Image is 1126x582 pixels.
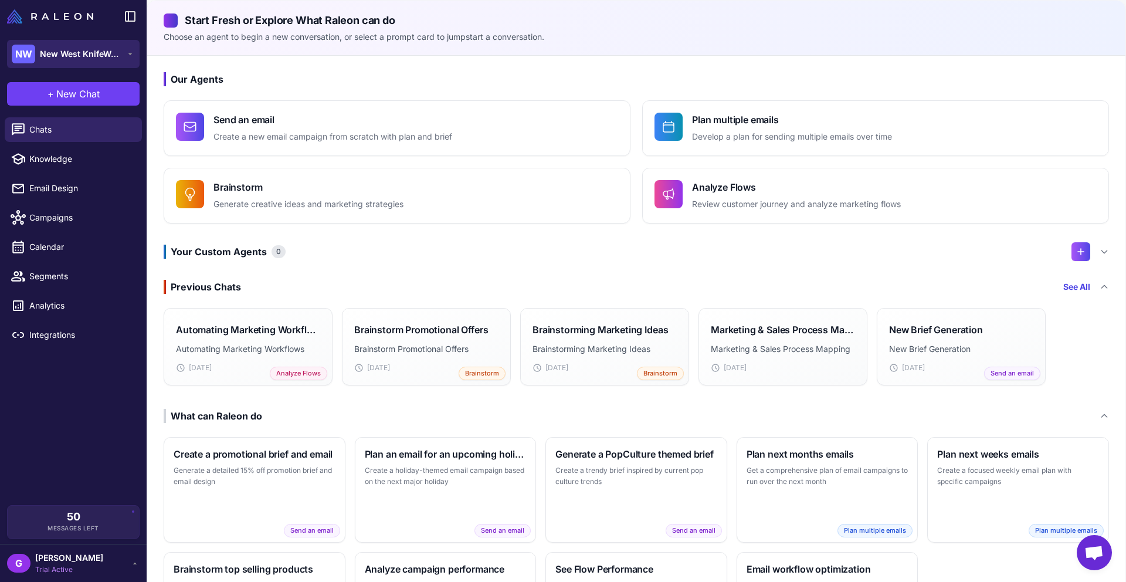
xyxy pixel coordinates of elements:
a: See All [1063,280,1090,293]
h4: Plan multiple emails [692,113,892,127]
div: [DATE] [533,363,677,373]
span: Plan multiple emails [837,524,913,537]
button: Plan next months emailsGet a comprehensive plan of email campaigns to run over the next monthPlan... [737,437,918,543]
h3: Generate a PopCulture themed brief [555,447,717,461]
span: Brainstorm [459,367,506,380]
button: NWNew West KnifeWorks [7,40,140,68]
p: New Brief Generation [889,343,1033,356]
span: Send an email [474,524,531,537]
div: NW [12,45,35,63]
img: Raleon Logo [7,9,93,23]
div: G [7,554,30,573]
h3: Brainstorming Marketing Ideas [533,323,668,337]
span: Send an email [284,524,340,537]
button: Generate a PopCulture themed briefCreate a trendy brief inspired by current pop culture trendsSen... [545,437,727,543]
h3: New Brief Generation [889,323,983,337]
span: Trial Active [35,564,103,575]
a: Analytics [5,293,142,318]
button: Plan next weeks emailsCreate a focused weekly email plan with specific campaignsPlan multiple emails [927,437,1109,543]
h3: Plan an email for an upcoming holiday [365,447,527,461]
h3: Email workflow optimization [747,562,908,576]
button: +New Chat [7,82,140,106]
span: New West KnifeWorks [40,48,122,60]
button: Plan an email for an upcoming holidayCreate a holiday-themed email campaign based on the next maj... [355,437,537,543]
p: Generate a detailed 15% off promotion brief and email design [174,465,335,488]
a: Segments [5,264,142,289]
p: Generate creative ideas and marketing strategies [213,198,403,211]
span: Knowledge [29,153,133,165]
div: [DATE] [889,363,1033,373]
span: Campaigns [29,211,133,224]
h3: See Flow Performance [555,562,717,576]
h3: Our Agents [164,72,1109,86]
span: Integrations [29,329,133,341]
a: Integrations [5,323,142,347]
span: Messages Left [48,524,99,533]
span: New Chat [56,87,100,101]
p: Review customer journey and analyze marketing flows [692,198,901,211]
button: Create a promotional brief and emailGenerate a detailed 15% off promotion brief and email designS... [164,437,345,543]
div: Open chat [1077,535,1112,570]
h3: Brainstorm Promotional Offers [354,323,488,337]
p: Develop a plan for sending multiple emails over time [692,130,892,144]
h3: Brainstorm top selling products [174,562,335,576]
span: + [48,87,54,101]
button: Send an emailCreate a new email campaign from scratch with plan and brief [164,100,630,156]
p: Create a focused weekly email plan with specific campaigns [937,465,1099,488]
p: Marketing & Sales Process Mapping [711,343,855,356]
span: Send an email [666,524,722,537]
span: Send an email [984,367,1040,380]
a: Chats [5,117,142,142]
p: Create a holiday-themed email campaign based on the next major holiday [365,465,527,488]
h3: Analyze campaign performance [365,562,527,576]
h3: Your Custom Agents [164,245,286,259]
a: Campaigns [5,205,142,230]
span: Chats [29,123,133,136]
a: Email Design [5,176,142,201]
p: Create a new email campaign from scratch with plan and brief [213,130,452,144]
h3: Marketing & Sales Process Mapping [711,323,855,337]
div: What can Raleon do [164,409,262,423]
div: [DATE] [711,363,855,373]
p: Brainstorm Promotional Offers [354,343,498,356]
div: Previous Chats [164,280,241,294]
a: Calendar [5,235,142,259]
p: Automating Marketing Workflows [176,343,320,356]
h3: Create a promotional brief and email [174,447,335,461]
h3: Automating Marketing Workflows [176,323,320,337]
a: Raleon Logo [7,9,98,23]
h4: Brainstorm [213,180,403,194]
span: Analytics [29,299,133,312]
h2: Start Fresh or Explore What Raleon can do [164,12,1109,28]
button: Plan multiple emailsDevelop a plan for sending multiple emails over time [642,100,1109,156]
span: Plan multiple emails [1029,524,1104,537]
div: [DATE] [176,363,320,373]
p: Brainstorming Marketing Ideas [533,343,677,356]
span: Analyze Flows [270,367,327,380]
p: Get a comprehensive plan of email campaigns to run over the next month [747,465,908,488]
div: [DATE] [354,363,498,373]
button: BrainstormGenerate creative ideas and marketing strategies [164,168,630,224]
h4: Analyze Flows [692,180,901,194]
span: 50 [67,512,80,522]
p: Choose an agent to begin a new conversation, or select a prompt card to jumpstart a conversation. [164,31,1109,43]
h4: Send an email [213,113,452,127]
span: Calendar [29,241,133,253]
h3: Plan next months emails [747,447,908,461]
span: 0 [272,245,286,258]
h3: Plan next weeks emails [937,447,1099,461]
span: Brainstorm [637,367,684,380]
span: [PERSON_NAME] [35,551,103,564]
button: Analyze FlowsReview customer journey and analyze marketing flows [642,168,1109,224]
p: Create a trendy brief inspired by current pop culture trends [555,465,717,488]
span: Segments [29,270,133,283]
span: Email Design [29,182,133,195]
a: Knowledge [5,147,142,171]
